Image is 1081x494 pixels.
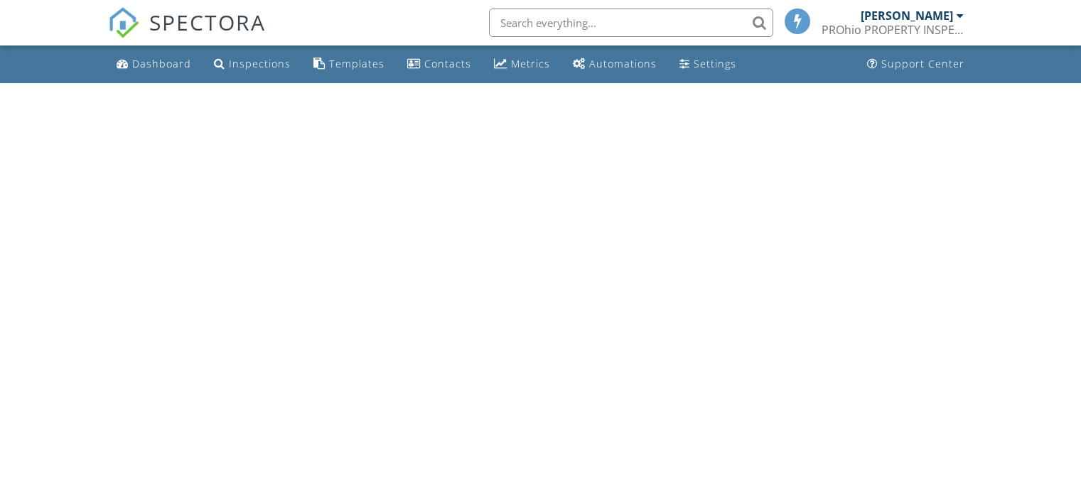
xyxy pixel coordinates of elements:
[308,51,390,77] a: Templates
[424,57,471,70] div: Contacts
[511,57,550,70] div: Metrics
[861,9,953,23] div: [PERSON_NAME]
[881,57,964,70] div: Support Center
[208,51,296,77] a: Inspections
[674,51,742,77] a: Settings
[489,9,773,37] input: Search everything...
[108,7,139,38] img: The Best Home Inspection Software - Spectora
[694,57,736,70] div: Settings
[488,51,556,77] a: Metrics
[132,57,191,70] div: Dashboard
[567,51,662,77] a: Automations (Basic)
[149,7,266,37] span: SPECTORA
[402,51,477,77] a: Contacts
[861,51,970,77] a: Support Center
[329,57,384,70] div: Templates
[108,19,266,49] a: SPECTORA
[111,51,197,77] a: Dashboard
[589,57,657,70] div: Automations
[822,23,964,37] div: PROhio PROPERTY INSPECTIONS
[229,57,291,70] div: Inspections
